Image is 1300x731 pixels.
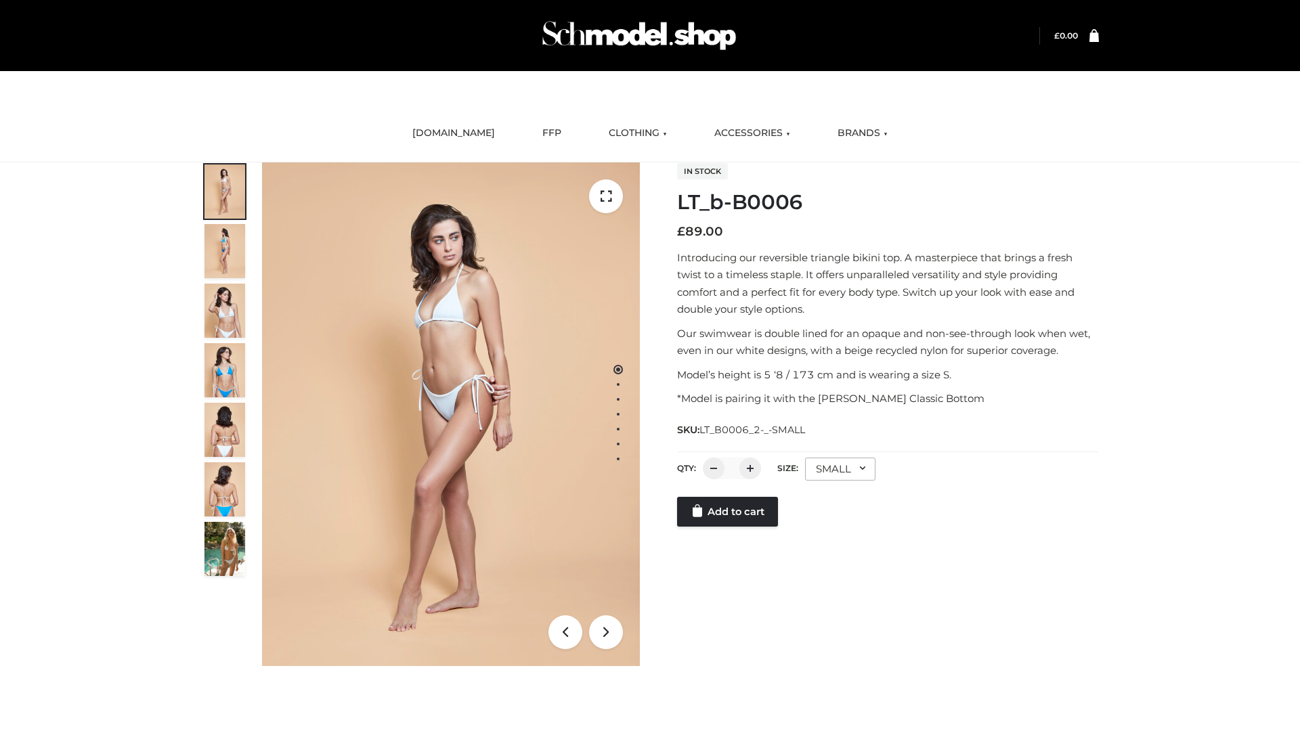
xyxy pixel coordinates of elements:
span: In stock [677,163,728,179]
bdi: 0.00 [1054,30,1078,41]
span: £ [677,224,685,239]
p: *Model is pairing it with the [PERSON_NAME] Classic Bottom [677,390,1099,407]
span: SKU: [677,422,806,438]
label: QTY: [677,463,696,473]
a: FFP [532,118,571,148]
a: BRANDS [827,118,898,148]
img: ArielClassicBikiniTop_CloudNine_AzureSky_OW114ECO_2-scaled.jpg [204,224,245,278]
p: Introducing our reversible triangle bikini top. A masterpiece that brings a fresh twist to a time... [677,249,1099,318]
a: [DOMAIN_NAME] [402,118,505,148]
img: ArielClassicBikiniTop_CloudNine_AzureSky_OW114ECO_4-scaled.jpg [204,343,245,397]
a: £0.00 [1054,30,1078,41]
a: ACCESSORIES [704,118,800,148]
img: ArielClassicBikiniTop_CloudNine_AzureSky_OW114ECO_8-scaled.jpg [204,462,245,516]
span: LT_B0006_2-_-SMALL [699,424,805,436]
bdi: 89.00 [677,224,723,239]
img: Arieltop_CloudNine_AzureSky2.jpg [204,522,245,576]
a: Add to cart [677,497,778,527]
img: ArielClassicBikiniTop_CloudNine_AzureSky_OW114ECO_3-scaled.jpg [204,284,245,338]
img: ArielClassicBikiniTop_CloudNine_AzureSky_OW114ECO_7-scaled.jpg [204,403,245,457]
img: ArielClassicBikiniTop_CloudNine_AzureSky_OW114ECO_1 [262,162,640,666]
img: ArielClassicBikiniTop_CloudNine_AzureSky_OW114ECO_1-scaled.jpg [204,164,245,219]
h1: LT_b-B0006 [677,190,1099,215]
a: CLOTHING [599,118,677,148]
div: SMALL [805,458,875,481]
p: Our swimwear is double lined for an opaque and non-see-through look when wet, even in our white d... [677,325,1099,359]
img: Schmodel Admin 964 [538,9,741,62]
label: Size: [777,463,798,473]
p: Model’s height is 5 ‘8 / 173 cm and is wearing a size S. [677,366,1099,384]
span: £ [1054,30,1060,41]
